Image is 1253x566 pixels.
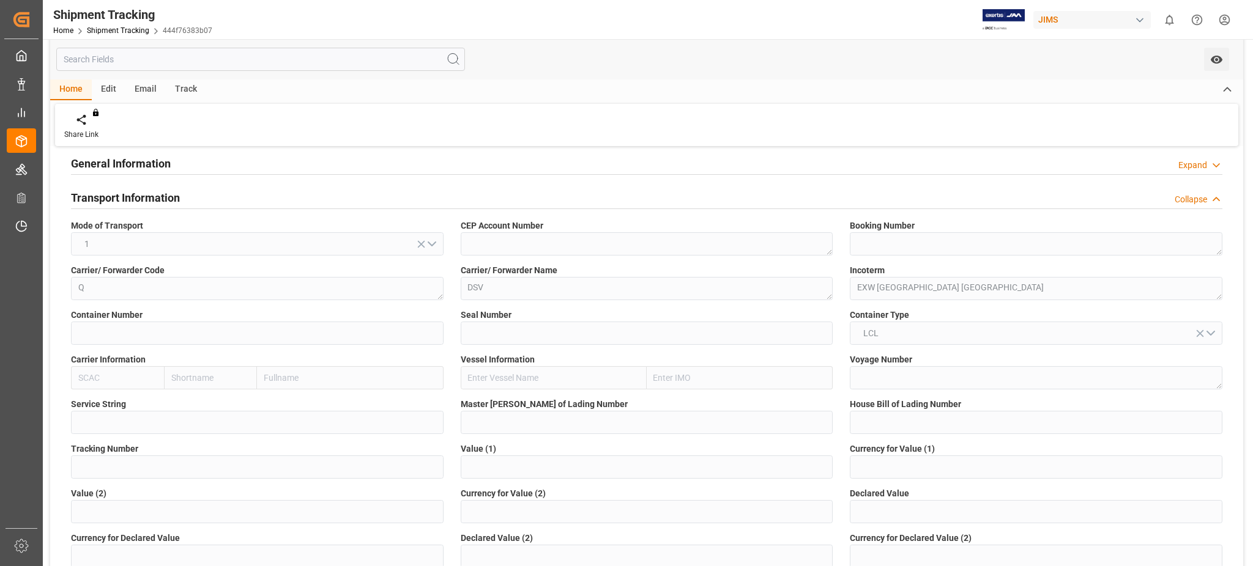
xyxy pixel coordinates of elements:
span: Currency for Value (2) [461,487,546,500]
span: 1 [78,238,95,251]
input: Shortname [164,366,257,389]
span: Mode of Transport [71,219,143,232]
button: open menu [71,232,444,255]
input: Fullname [257,366,443,389]
span: Declared Value [850,487,909,500]
h2: Transport Information [71,189,180,206]
div: Shipment Tracking [53,6,212,24]
button: JIMS [1033,8,1156,31]
span: Value (2) [71,487,106,500]
span: Container Number [71,309,143,322]
span: Value (1) [461,443,496,455]
span: Declared Value (2) [461,532,533,545]
textarea: DSV [461,277,833,300]
span: Incoterm [850,264,885,277]
span: Currency for Declared Value [71,532,180,545]
button: show 0 new notifications [1156,6,1183,34]
span: Currency for Declared Value (2) [850,532,972,545]
span: Master [PERSON_NAME] of Lading Number [461,398,628,411]
button: Help Center [1183,6,1211,34]
img: Exertis%20JAM%20-%20Email%20Logo.jpg_1722504956.jpg [983,9,1025,31]
span: House Bill of Lading Number [850,398,961,411]
span: Carrier/ Forwarder Code [71,264,165,277]
div: Edit [92,79,125,100]
a: Shipment Tracking [87,26,149,35]
span: Carrier/ Forwarder Name [461,264,557,277]
button: open menu [850,322,1222,345]
input: Enter Vessel Name [461,366,647,389]
div: Home [50,79,92,100]
div: Expand [1178,159,1207,172]
span: Container Type [850,309,909,322]
a: Home [53,26,73,35]
textarea: Q [71,277,444,300]
span: Carrier Information [71,353,146,366]
input: Enter IMO [647,366,833,389]
span: Currency for Value (1) [850,443,935,455]
input: SCAC [71,366,164,389]
div: Track [166,79,206,100]
span: Booking Number [850,219,915,232]
div: Email [125,79,166,100]
span: Seal Number [461,309,511,322]
input: Search Fields [56,48,465,71]
span: Voyage Number [850,353,912,366]
span: LCL [857,327,885,340]
div: Collapse [1175,193,1207,206]
span: Tracking Number [71,443,138,455]
button: open menu [1204,48,1229,71]
span: CEP Account Number [461,219,543,232]
span: Vessel Information [461,353,535,366]
span: Service String [71,398,126,411]
div: JIMS [1033,11,1151,29]
textarea: EXW [GEOGRAPHIC_DATA] [GEOGRAPHIC_DATA] [850,277,1222,300]
h2: General Information [71,155,171,172]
